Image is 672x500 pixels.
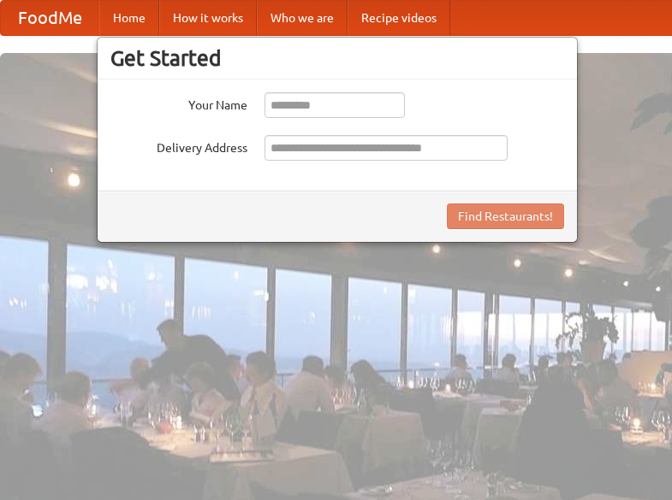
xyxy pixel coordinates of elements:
[99,1,159,35] a: Home
[159,1,257,35] a: How it works
[257,1,348,35] a: Who we are
[447,203,564,229] button: Find Restaurants!
[1,1,99,35] a: FoodMe
[110,45,564,71] h3: Get Started
[110,135,247,156] label: Delivery Address
[110,92,247,114] label: Your Name
[348,1,450,35] a: Recipe videos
